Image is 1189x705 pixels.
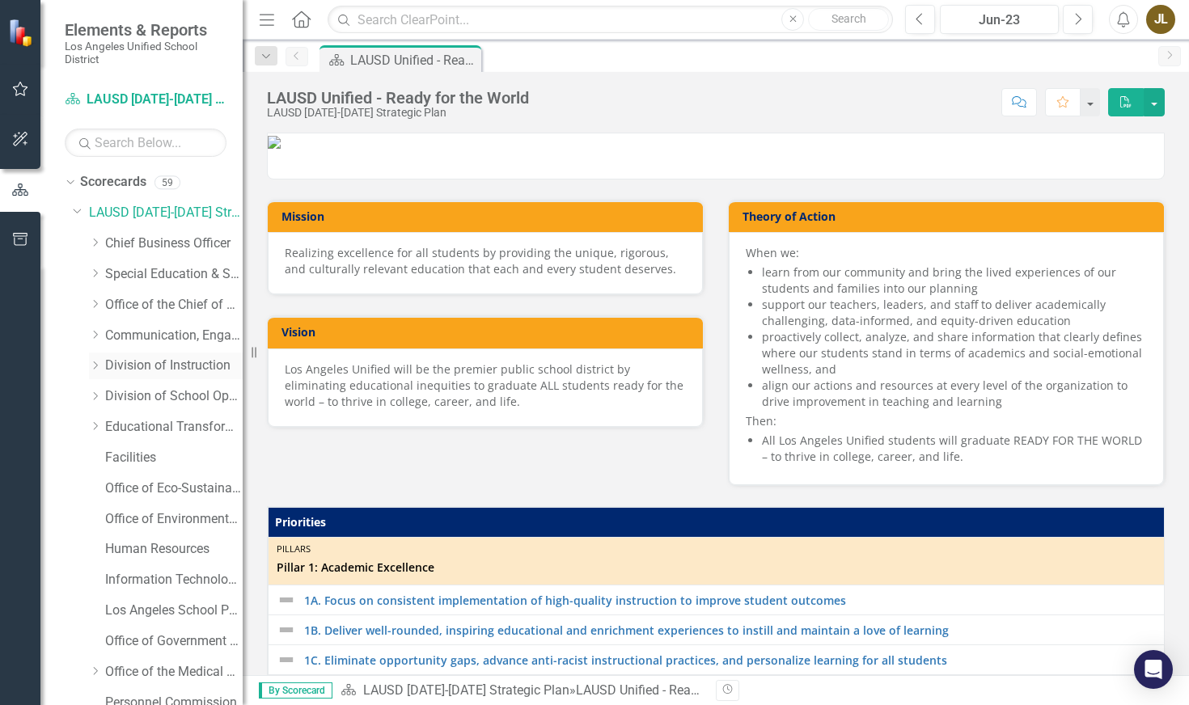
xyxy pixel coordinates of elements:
img: ClearPoint Strategy [8,18,36,46]
a: Facilities [105,449,243,467]
span: Elements & Reports [65,20,226,40]
li: All Los Angeles Unified students will graduate READY FOR THE WORLD – to thrive in college, career... [762,433,1147,465]
img: Not Defined [277,620,296,640]
div: Jun-23 [946,11,1053,30]
a: LAUSD [DATE]-[DATE] Strategic Plan [89,204,243,222]
a: Information Technology Services [105,571,243,589]
small: Los Angeles Unified School District [65,40,226,66]
a: Office of the Medical Director [105,663,243,682]
a: Office of Eco-Sustainability [105,479,243,498]
div: LAUSD Unified - Ready for the World [350,50,477,70]
h3: Vision [281,326,695,338]
a: Los Angeles School Police [105,602,243,620]
a: Office of Government Relations [105,632,243,651]
div: LAUSD [DATE]-[DATE] Strategic Plan [267,107,529,119]
div: Realizing excellence for all students by providing the unique, rigorous, and culturally relevant ... [285,245,686,277]
span: Search [831,12,866,25]
img: Not Defined [277,590,296,610]
li: support our teachers, leaders, and staff to deliver academically challenging, data-informed, and ... [762,297,1147,329]
a: Chief Business Officer [105,234,243,253]
span: By Scorecard [259,682,332,699]
div: LAUSD Unified - Ready for the World [267,89,529,107]
li: proactively collect, analyze, and share information that clearly defines where our students stand... [762,329,1147,378]
div: LAUSD Unified - Ready for the World [576,682,781,698]
input: Search Below... [65,129,226,157]
span: When we: [746,245,799,260]
h3: Mission [281,210,695,222]
a: 1C. Eliminate opportunity gaps, advance anti-racist instructional practices, and personalize lear... [304,654,1160,666]
a: Division of Instruction [105,357,243,375]
a: 1A. Focus on consistent implementation of high-quality instruction to improve student outcomes [304,594,1160,606]
div: » [341,682,704,700]
button: Search [808,8,889,31]
a: Communication, Engagement & Collaboration [105,327,243,345]
li: learn from our community and bring the lived experiences of our students and families into our pl... [762,264,1147,297]
div: Los Angeles Unified will be the premier public school district by eliminating educational inequit... [285,361,686,410]
div: Then: [746,245,1147,465]
span: Pillar 1: Academic Excellence [277,559,1160,576]
img: Not Defined [277,650,296,669]
a: Office of the Chief of Staff [105,296,243,315]
a: LAUSD [DATE]-[DATE] Strategic Plan [65,91,226,109]
li: align our actions and resources at every level of the organization to drive improvement in teachi... [762,378,1147,410]
input: Search ClearPoint... [328,6,893,34]
img: LAUSD_combo_seal_wordmark%20v2.png [268,136,281,149]
a: Office of Environmental Health and Safety [105,510,243,529]
div: Open Intercom Messenger [1134,650,1173,689]
div: 59 [154,175,180,189]
a: LAUSD [DATE]-[DATE] Strategic Plan [363,682,569,698]
a: Human Resources [105,540,243,559]
h3: Theory of Action [743,210,1156,222]
button: Jun-23 [940,5,1059,34]
a: Special Education & Specialized Programs [105,265,243,284]
button: JL [1146,5,1175,34]
a: Scorecards [80,173,146,192]
a: 1B. Deliver well-rounded, inspiring educational and enrichment experiences to instill and maintai... [304,624,1160,636]
a: Educational Transformation Office [105,418,243,437]
div: Pillars [277,542,1160,555]
a: Division of School Operations [105,387,243,406]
